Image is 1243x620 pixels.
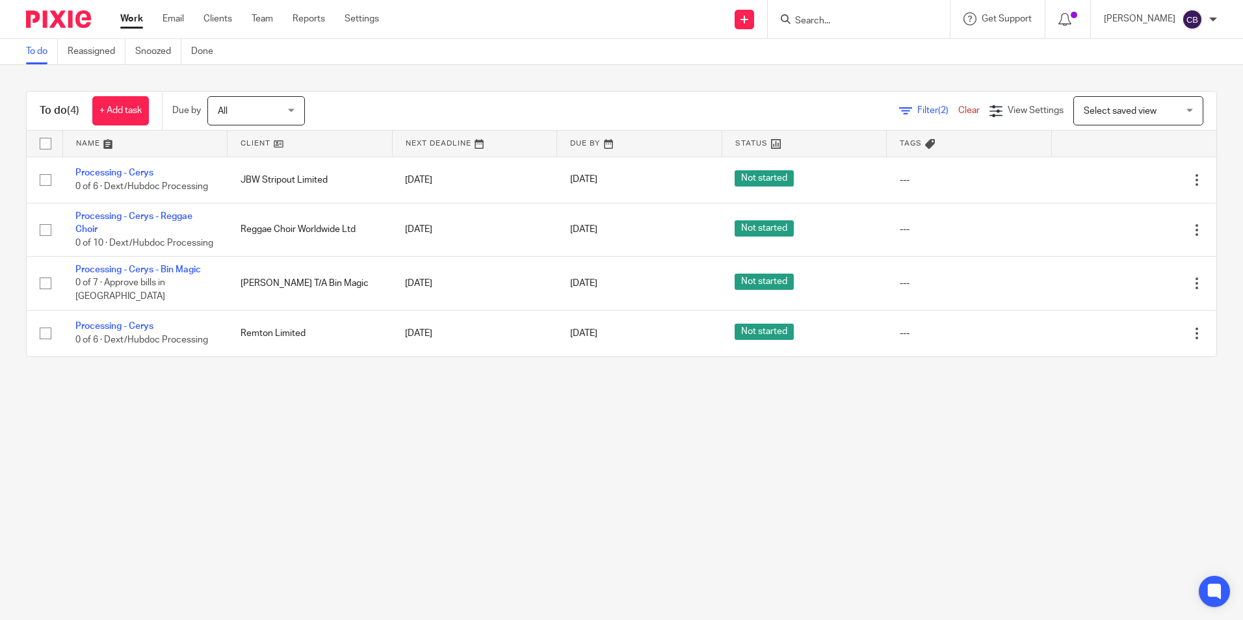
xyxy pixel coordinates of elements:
[900,174,1039,187] div: ---
[735,220,794,237] span: Not started
[75,279,165,302] span: 0 of 7 · Approve bills in [GEOGRAPHIC_DATA]
[1008,106,1064,115] span: View Settings
[392,257,557,310] td: [DATE]
[228,257,393,310] td: [PERSON_NAME] T/A Bin Magic
[228,203,393,256] td: Reggae Choir Worldwide Ltd
[203,12,232,25] a: Clients
[900,327,1039,340] div: ---
[67,105,79,116] span: (4)
[75,182,208,191] span: 0 of 6 · Dext/Hubdoc Processing
[570,225,597,234] span: [DATE]
[917,106,958,115] span: Filter
[735,324,794,340] span: Not started
[40,104,79,118] h1: To do
[135,39,181,64] a: Snoozed
[191,39,223,64] a: Done
[958,106,980,115] a: Clear
[252,12,273,25] a: Team
[75,212,192,234] a: Processing - Cerys - Reggae Choir
[900,223,1039,236] div: ---
[735,274,794,290] span: Not started
[228,310,393,356] td: Remton Limited
[900,140,922,147] span: Tags
[26,10,91,28] img: Pixie
[75,168,153,177] a: Processing - Cerys
[570,175,597,185] span: [DATE]
[163,12,184,25] a: Email
[75,335,208,344] span: 0 of 6 · Dext/Hubdoc Processing
[68,39,125,64] a: Reassigned
[392,157,557,203] td: [DATE]
[794,16,911,27] input: Search
[75,239,213,248] span: 0 of 10 · Dext/Hubdoc Processing
[1084,107,1157,116] span: Select saved view
[172,104,201,117] p: Due by
[26,39,58,64] a: To do
[75,322,153,331] a: Processing - Cerys
[92,96,149,125] a: + Add task
[228,157,393,203] td: JBW Stripout Limited
[982,14,1032,23] span: Get Support
[1182,9,1203,30] img: svg%3E
[345,12,379,25] a: Settings
[570,279,597,288] span: [DATE]
[938,106,949,115] span: (2)
[1104,12,1175,25] p: [PERSON_NAME]
[120,12,143,25] a: Work
[900,277,1039,290] div: ---
[735,170,794,187] span: Not started
[218,107,228,116] span: All
[570,329,597,338] span: [DATE]
[293,12,325,25] a: Reports
[75,265,201,274] a: Processing - Cerys - Bin Magic
[392,203,557,256] td: [DATE]
[392,310,557,356] td: [DATE]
